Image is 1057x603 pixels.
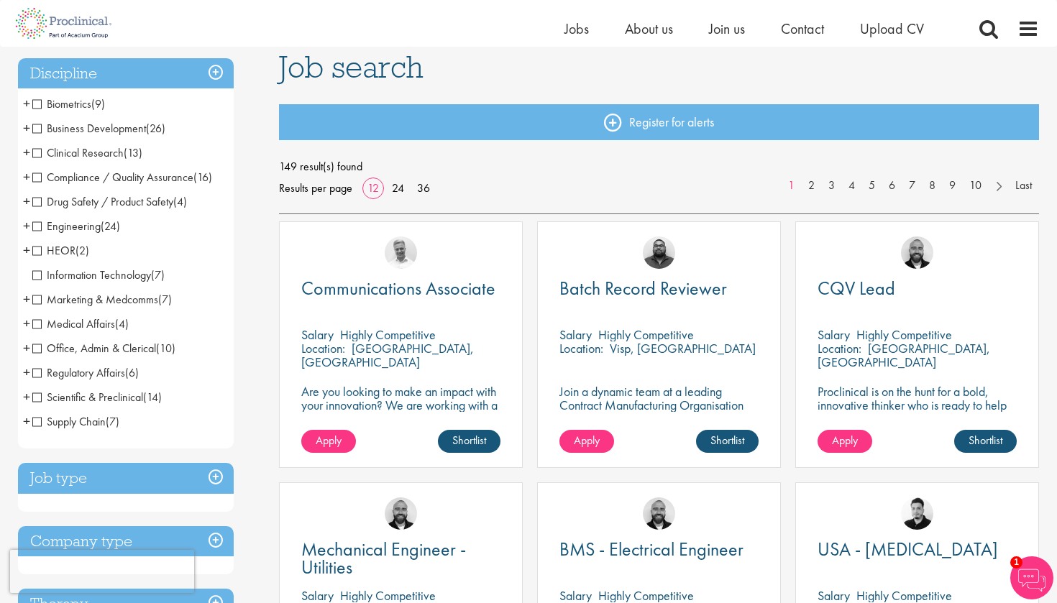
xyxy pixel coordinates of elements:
[23,93,30,114] span: +
[1010,556,1053,599] img: Chatbot
[801,178,822,194] a: 2
[643,236,675,269] img: Ashley Bennett
[75,243,89,258] span: (2)
[598,326,694,343] p: Highly Competitive
[564,19,589,38] a: Jobs
[818,537,998,561] span: USA - [MEDICAL_DATA]
[32,218,101,234] span: Engineering
[32,414,119,429] span: Supply Chain
[559,280,759,298] a: Batch Record Reviewer
[18,526,234,557] h3: Company type
[301,340,345,356] span: Location:
[23,410,30,432] span: +
[818,385,1017,439] p: Proclinical is on the hunt for a bold, innovative thinker who is ready to help push the boundarie...
[559,537,743,561] span: BMS - Electrical Engineer
[18,58,234,89] h3: Discipline
[696,430,759,453] a: Shortlist
[301,430,356,453] a: Apply
[32,96,91,111] span: Biometrics
[32,121,165,136] span: Business Development
[818,340,990,370] p: [GEOGRAPHIC_DATA], [GEOGRAPHIC_DATA]
[942,178,963,194] a: 9
[559,326,592,343] span: Salary
[115,316,129,331] span: (4)
[146,121,165,136] span: (26)
[301,276,495,300] span: Communications Associate
[385,497,417,530] a: Jordan Kiely
[32,365,125,380] span: Regulatory Affairs
[882,178,902,194] a: 6
[954,430,1017,453] a: Shortlist
[23,239,30,261] span: +
[559,430,614,453] a: Apply
[32,194,187,209] span: Drug Safety / Product Safety
[32,292,158,307] span: Marketing & Medcomms
[385,236,417,269] img: Joshua Bye
[32,414,106,429] span: Supply Chain
[387,180,409,195] a: 24
[1010,556,1022,569] span: 1
[91,96,105,111] span: (9)
[173,194,187,209] span: (4)
[625,19,673,38] a: About us
[156,341,175,356] span: (10)
[301,280,500,298] a: Communications Associate
[32,341,175,356] span: Office, Admin & Clerical
[32,316,129,331] span: Medical Affairs
[32,390,143,405] span: Scientific & Preclinical
[23,215,30,236] span: +
[23,117,30,139] span: +
[962,178,989,194] a: 10
[32,390,162,405] span: Scientific & Preclinical
[101,218,120,234] span: (24)
[32,243,75,258] span: HEOR
[818,540,1017,558] a: USA - [MEDICAL_DATA]
[32,121,146,136] span: Business Development
[279,178,352,199] span: Results per page
[32,292,172,307] span: Marketing & Medcomms
[124,145,142,160] span: (13)
[106,414,119,429] span: (7)
[23,386,30,408] span: +
[316,433,342,448] span: Apply
[610,340,756,356] p: Visp, [GEOGRAPHIC_DATA]
[901,236,933,269] a: Jordan Kiely
[709,19,745,38] span: Join us
[860,19,924,38] a: Upload CV
[18,463,234,494] h3: Job type
[32,170,212,185] span: Compliance / Quality Assurance
[193,170,212,185] span: (16)
[32,267,151,282] span: Information Technology
[559,340,603,356] span: Location:
[818,430,872,453] a: Apply
[23,337,30,359] span: +
[32,145,142,160] span: Clinical Research
[901,497,933,530] a: Anderson Maldonado
[856,326,952,343] p: Highly Competitive
[412,180,435,195] a: 36
[143,390,162,405] span: (14)
[301,326,334,343] span: Salary
[23,362,30,383] span: +
[125,365,139,380] span: (6)
[841,178,862,194] a: 4
[832,433,858,448] span: Apply
[559,540,759,558] a: BMS - Electrical Engineer
[23,142,30,163] span: +
[574,433,600,448] span: Apply
[32,194,173,209] span: Drug Safety / Product Safety
[781,178,802,194] a: 1
[643,497,675,530] img: Jordan Kiely
[23,313,30,334] span: +
[32,267,165,282] span: Information Technology
[781,19,824,38] span: Contact
[10,550,194,593] iframe: reCAPTCHA
[23,190,30,212] span: +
